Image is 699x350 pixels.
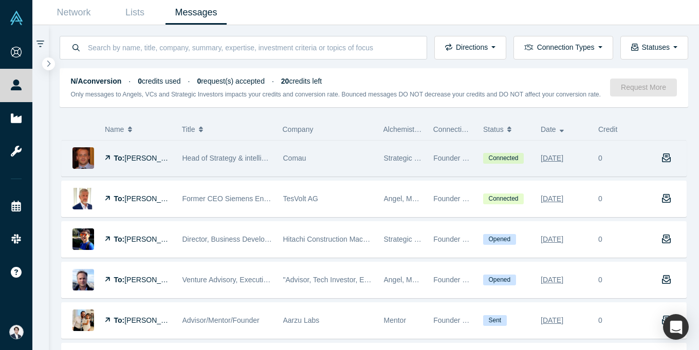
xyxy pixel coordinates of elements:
[105,119,124,140] span: Name
[182,276,329,284] span: Venture Advisory, Executive Management, VC
[598,275,602,285] div: 0
[72,147,94,169] img: Francesco Renelli's Profile Image
[182,119,195,140] span: Title
[104,1,165,25] a: Lists
[72,188,94,209] img: Ralf Christian's Profile Image
[541,119,587,140] button: Date
[114,235,125,243] strong: To:
[71,77,122,85] strong: N/A conversion
[182,154,376,162] span: Head of Strategy & intelligence Comau (spin off of Stellantis)
[124,316,183,324] span: [PERSON_NAME]
[124,154,183,162] span: [PERSON_NAME]
[182,119,272,140] button: Title
[433,125,487,133] span: Connection Type
[182,195,403,203] span: Former CEO Siemens Energy Management Division of SIEMENS AG
[124,276,183,284] span: [PERSON_NAME]
[272,77,274,85] span: ·
[283,276,404,284] span: "Advisor, Tech Investor, Entrepreneur"
[483,119,504,140] span: Status
[182,235,285,243] span: Director, Business Development
[541,119,556,140] span: Date
[124,235,183,243] span: [PERSON_NAME]
[598,193,602,204] div: 0
[434,36,506,60] button: Directions
[114,316,125,324] strong: To:
[197,77,265,85] span: request(s) accepted
[384,316,407,324] span: Mentor
[433,316,493,324] span: Founder Reachout
[283,125,314,133] span: Company
[128,77,131,85] span: ·
[114,276,125,284] strong: To:
[9,325,24,339] img: Eisuke Shimizu's Account
[384,195,485,203] span: Angel, Mentor, Service Provider
[513,36,613,60] button: Connection Types
[188,77,190,85] span: ·
[483,275,516,285] span: Opened
[197,77,201,85] strong: 0
[281,77,322,85] span: credits left
[283,154,306,162] span: Comau
[384,276,620,284] span: Angel, Mentor, Freelancer / Consultant, Service Provider, Channel Partner
[483,234,516,245] span: Opened
[433,154,493,162] span: Founder Reachout
[541,149,563,167] div: [DATE]
[598,153,602,164] div: 0
[483,119,530,140] button: Status
[9,11,24,25] img: Alchemist Vault Logo
[283,235,383,243] span: Hitachi Construction Machinery
[138,77,142,85] strong: 0
[483,153,524,164] span: Connected
[383,125,431,133] span: Alchemist Role
[72,309,94,331] img: Swapnil Amin's Profile Image
[72,228,94,250] img: Moriwaki Kenichi's Profile Image
[598,315,602,326] div: 0
[124,195,183,203] span: [PERSON_NAME]
[43,1,104,25] a: Network
[598,125,617,133] span: Credit
[105,119,171,140] button: Name
[114,195,125,203] strong: To:
[384,154,612,162] span: Strategic Investor, Mentor, Freelancer / Consultant, Corporate Innovator
[541,312,563,329] div: [DATE]
[598,234,602,245] div: 0
[483,315,507,326] span: Sent
[114,154,125,162] strong: To:
[483,193,524,204] span: Connected
[71,91,601,98] small: Only messages to Angels, VCs and Strategic Investors impacts your credits and conversion rate. Bo...
[283,316,320,324] span: Aarzu Labs
[281,77,289,85] strong: 20
[433,235,493,243] span: Founder Reachout
[541,190,563,208] div: [DATE]
[433,195,493,203] span: Founder Reachout
[87,35,416,60] input: Search by name, title, company, summary, expertise, investment criteria or topics of focus
[620,36,688,60] button: Statuses
[72,269,94,290] img: Thomas Vogel's Profile Image
[165,1,227,25] a: Messages
[283,195,318,203] span: TesVolt AG
[182,316,260,324] span: Advisor/Mentor/Founder
[138,77,180,85] span: credits used
[433,276,493,284] span: Founder Reachout
[541,271,563,289] div: [DATE]
[541,230,563,248] div: [DATE]
[384,235,507,243] span: Strategic Investor, Corporate Innovator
